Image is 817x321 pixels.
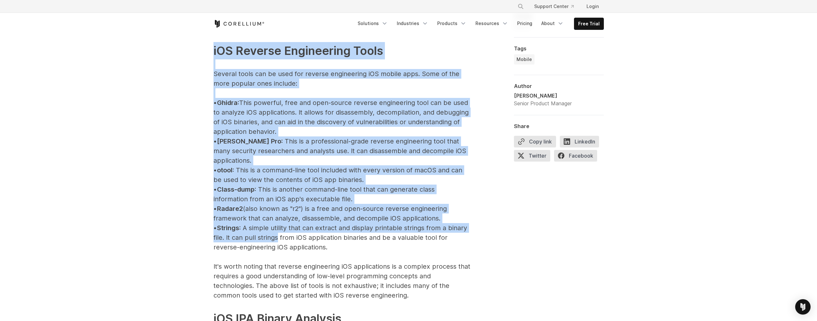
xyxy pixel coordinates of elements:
span: Strings [217,224,239,232]
a: Products [433,18,470,29]
a: Solutions [354,18,392,29]
div: Navigation Menu [510,1,604,12]
span: : [238,99,239,107]
a: Mobile [514,54,535,65]
a: Support Center [529,1,579,12]
a: About [537,18,568,29]
span: LinkedIn [560,136,599,147]
span: iOS Reverse Engineering Tools [213,44,383,58]
a: LinkedIn [560,136,603,150]
button: Search [515,1,526,12]
span: Class-dump [217,186,255,193]
span: [PERSON_NAME] Pro [217,137,281,145]
div: [PERSON_NAME] [514,92,572,100]
span: Facebook [554,150,597,161]
div: Tags [514,45,604,52]
a: Twitter [514,150,554,164]
a: Free Trial [574,18,604,30]
a: Login [581,1,604,12]
div: Author [514,83,604,89]
div: Navigation Menu [354,18,604,30]
span: Ghidra [217,99,238,107]
a: Resources [472,18,512,29]
div: Open Intercom Messenger [795,299,811,315]
div: Share [514,123,604,129]
a: Industries [393,18,432,29]
span: otool [217,166,232,174]
span: Radare2 [217,205,243,213]
span: Twitter [514,150,550,161]
span: Mobile [517,56,532,63]
button: Copy link [514,136,556,147]
a: Facebook [554,150,601,164]
a: Corellium Home [213,20,265,28]
a: Pricing [513,18,536,29]
div: Senior Product Manager [514,100,572,107]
